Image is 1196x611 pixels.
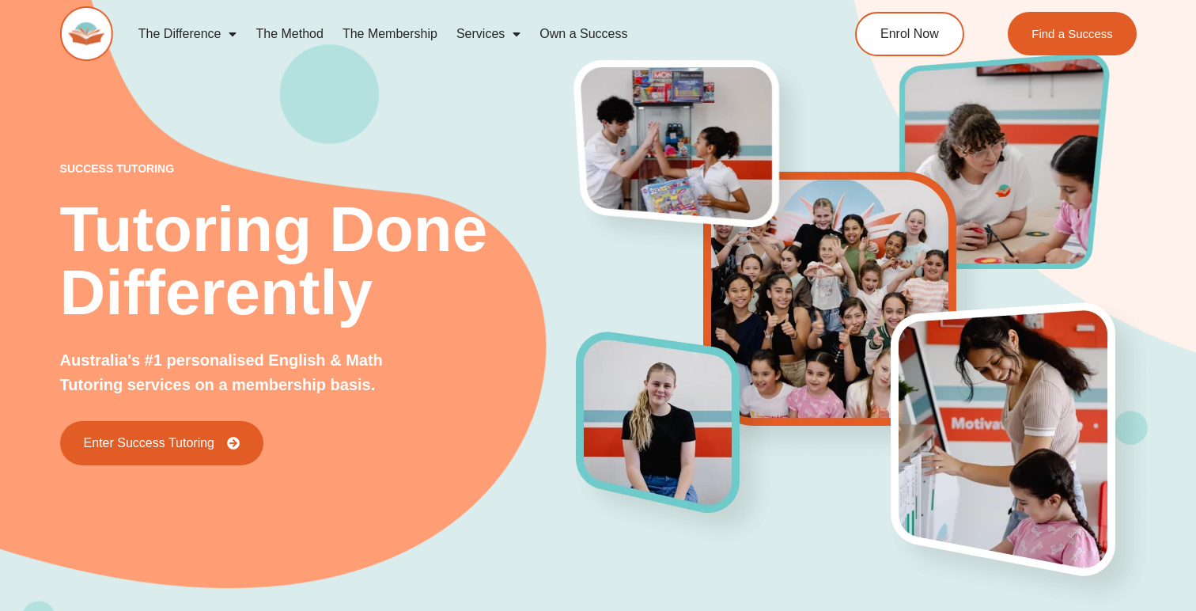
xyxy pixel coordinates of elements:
[1008,12,1137,55] a: Find a Success
[333,16,447,52] a: The Membership
[246,16,332,52] a: The Method
[60,421,263,465] a: Enter Success Tutoring
[129,16,247,52] a: The Difference
[855,12,964,56] a: Enrol Now
[60,163,577,174] p: success tutoring
[880,28,939,40] span: Enrol Now
[530,16,637,52] a: Own a Success
[84,437,214,450] span: Enter Success Tutoring
[60,198,577,324] h2: Tutoring Done Differently
[1031,28,1113,40] span: Find a Success
[447,16,530,52] a: Services
[60,348,437,397] p: Australia's #1 personalised English & Math Tutoring services on a membership basis.
[129,16,794,52] nav: Menu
